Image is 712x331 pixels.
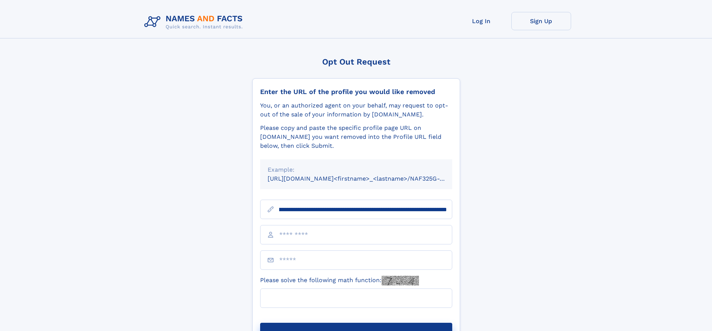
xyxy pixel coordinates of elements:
[511,12,571,30] a: Sign Up
[260,276,419,285] label: Please solve the following math function:
[260,124,452,150] div: Please copy and paste the specific profile page URL on [DOMAIN_NAME] you want removed into the Pr...
[268,175,466,182] small: [URL][DOMAIN_NAME]<firstname>_<lastname>/NAF325G-xxxxxxxx
[252,57,460,66] div: Opt Out Request
[260,101,452,119] div: You, or an authorized agent on your behalf, may request to opt-out of the sale of your informatio...
[260,88,452,96] div: Enter the URL of the profile you would like removed
[141,12,249,32] img: Logo Names and Facts
[451,12,511,30] a: Log In
[268,165,445,174] div: Example:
